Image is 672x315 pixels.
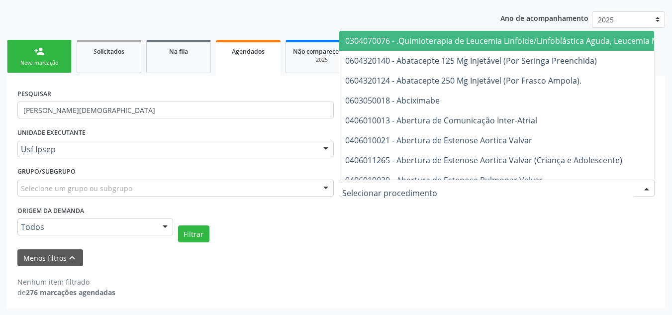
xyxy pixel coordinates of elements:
span: 0604320140 - Abatacepte 125 Mg Injetável (Por Seringa Preenchida) [345,55,597,66]
div: Nenhum item filtrado [17,277,115,287]
span: 0406010021 - Abertura de Estenose Aortica Valvar [345,135,532,146]
i: keyboard_arrow_up [67,252,78,263]
span: 0406010013 - Abertura de Comunicação Inter-Atrial [345,115,537,126]
div: de [17,287,115,298]
span: Solicitados [94,47,124,56]
span: 0603050018 - Abciximabe [345,95,440,106]
div: person_add [34,46,45,57]
div: 2025 [293,56,351,64]
label: Grupo/Subgrupo [17,164,76,180]
input: Selecionar procedimento [342,183,635,203]
p: Ano de acompanhamento [500,11,588,24]
span: Na fila [169,47,188,56]
div: Nova marcação [14,59,64,67]
label: UNIDADE EXECUTANTE [17,125,86,141]
label: PESQUISAR [17,86,51,102]
span: 0604320124 - Abatacepte 250 Mg Injetável (Por Frasco Ampola). [345,75,581,86]
input: Nome, CNS [17,102,334,118]
span: Não compareceram [293,47,351,56]
span: Selecione um grupo ou subgrupo [21,183,132,194]
strong: 276 marcações agendadas [26,288,115,297]
button: Filtrar [178,225,209,242]
span: 0406010030 - Abertura de Estenose Pulmonar Valvar [345,175,543,186]
label: Origem da demanda [17,204,84,219]
button: Menos filtroskeyboard_arrow_up [17,249,83,267]
span: 0406011265 - Abertura de Estenose Aortica Valvar (Criança e Adolescente) [345,155,622,166]
span: Usf Ipsep [21,144,313,154]
span: Agendados [232,47,265,56]
span: Todos [21,222,153,232]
